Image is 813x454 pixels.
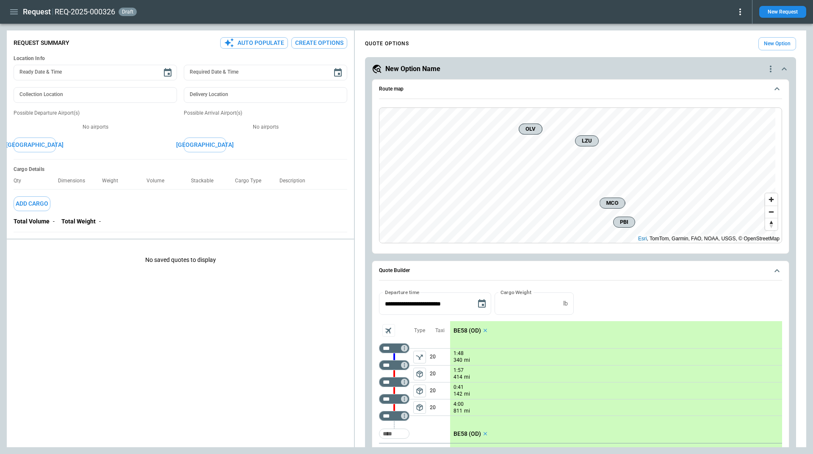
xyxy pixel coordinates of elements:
p: No airports [14,124,177,131]
button: New Request [759,6,806,18]
p: 20 [430,382,450,399]
button: Choose date [329,64,346,81]
h6: Cargo Details [14,166,347,173]
p: BE58 (OD) [454,327,481,334]
p: Description [279,178,312,184]
div: Too short [379,360,409,370]
h2: REQ-2025-000326 [55,7,115,17]
p: - [99,218,101,225]
span: OLV [523,125,539,133]
div: Too short [379,377,409,387]
div: Route map [379,107,782,244]
div: Too short [379,411,409,421]
p: 811 [454,407,462,415]
p: mi [464,357,470,364]
button: [GEOGRAPHIC_DATA] [184,138,226,152]
p: No airports [184,124,347,131]
p: Possible Departure Airport(s) [14,110,177,117]
button: Zoom in [765,193,777,206]
button: Reset bearing to north [765,218,777,230]
h1: Request [23,7,51,17]
p: mi [464,391,470,398]
div: quote-option-actions [766,64,776,74]
button: New Option Namequote-option-actions [372,64,789,74]
p: BE58 (OD) [454,430,481,437]
button: Route map [379,80,782,99]
span: Type of sector [413,368,426,380]
div: Too short [379,394,409,404]
p: 1:30 [454,447,464,453]
canvas: Map [379,108,775,243]
button: Choose date [159,64,176,81]
p: Stackable [191,178,220,184]
h5: New Option Name [385,64,440,74]
h6: Location Info [14,55,347,62]
p: 20 [430,349,450,365]
p: Cargo Type [235,178,268,184]
span: Aircraft selection [382,324,395,337]
label: Cargo Weight [501,289,531,296]
button: left aligned [413,368,426,380]
button: Zoom out [765,206,777,218]
p: Weight [102,178,125,184]
span: package_2 [415,403,424,412]
h4: QUOTE OPTIONS [365,42,409,46]
button: left aligned [413,351,426,363]
p: Type [414,327,425,334]
p: 340 [454,357,462,364]
span: Type of sector [413,385,426,397]
button: left aligned [413,401,426,414]
button: Add Cargo [14,196,50,211]
p: 1:57 [454,367,464,374]
p: Taxi [435,327,445,334]
p: 1:48 [454,350,464,357]
span: Type of sector [413,401,426,414]
p: Volume [147,178,171,184]
button: Choose date, selected date is Oct 14, 2025 [473,295,490,312]
a: Esri [638,236,647,242]
p: 142 [454,391,462,398]
p: Request Summary [14,39,69,47]
button: [GEOGRAPHIC_DATA] [14,138,56,152]
p: 20 [430,399,450,415]
span: draft [120,9,135,15]
button: New Option [758,37,796,50]
div: , TomTom, Garmin, FAO, NOAA, USGS, © OpenStreetMap [638,234,780,243]
p: Dimensions [58,178,92,184]
h6: Quote Builder [379,268,410,273]
div: Too short [379,429,409,439]
div: Not found [379,343,409,353]
p: - [53,218,55,225]
p: Qty [14,178,28,184]
span: package_2 [415,387,424,395]
p: Possible Arrival Airport(s) [184,110,347,117]
span: package_2 [415,370,424,378]
p: 20 [430,366,450,382]
span: LZU [579,137,595,145]
button: left aligned [413,385,426,397]
span: MCO [603,199,622,207]
p: mi [464,407,470,415]
p: mi [464,374,470,381]
p: 4:00 [454,401,464,407]
p: Total Weight [61,218,96,225]
button: Create Options [291,37,347,49]
p: Crew Call Out Time [382,446,426,454]
button: Auto Populate [220,37,288,49]
p: No saved quotes to display [7,243,354,277]
p: 414 [454,374,462,381]
p: Total Volume [14,218,50,225]
p: lb [563,300,568,307]
label: Departure time [385,289,420,296]
span: Type of sector [413,351,426,363]
button: Quote Builder [379,261,782,281]
span: PBI [617,218,631,226]
h6: Route map [379,86,404,92]
p: 0:41 [454,384,464,391]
